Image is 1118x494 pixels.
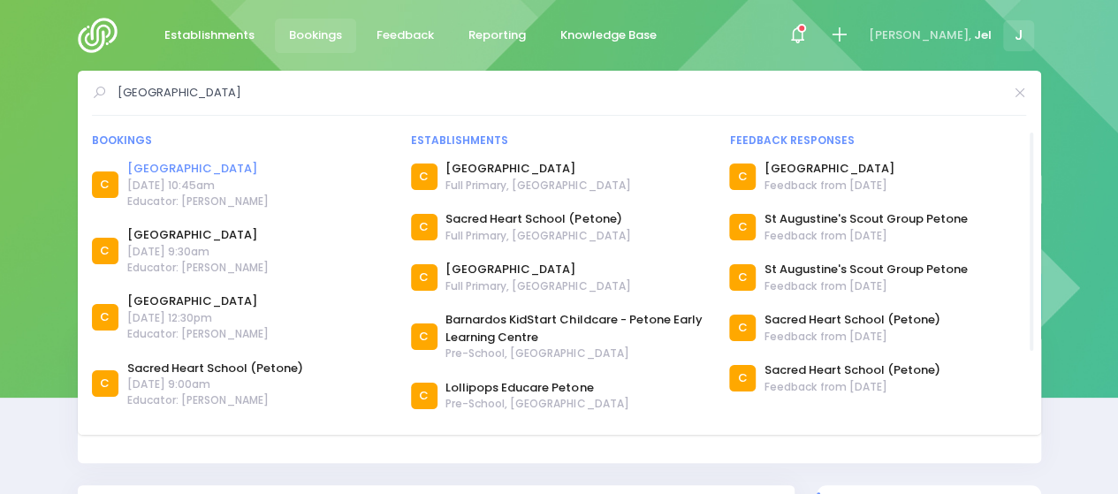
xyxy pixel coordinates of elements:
span: Feedback [376,27,434,44]
a: St Augustine's Scout Group Petone [764,210,968,228]
a: Barnardos KidStart Childcare - Petone Early Learning Centre [445,311,707,346]
div: Bookings [92,133,389,148]
a: Lollipops Educare Petone [445,379,628,397]
a: [GEOGRAPHIC_DATA] [445,160,630,178]
div: C [92,238,118,264]
a: Knowledge Base [546,19,672,53]
input: Search for anything (like establishments, bookings, or feedback) [118,80,1002,106]
span: Full Primary, [GEOGRAPHIC_DATA] [445,228,630,244]
span: [PERSON_NAME], [869,27,971,44]
div: C [729,264,756,291]
span: Reporting [468,27,526,44]
div: C [729,214,756,240]
div: C [411,383,437,409]
a: Sacred Heart School (Petone) [764,311,940,329]
a: Feedback [362,19,449,53]
div: C [729,365,756,391]
a: Sacred Heart School (Petone) [445,210,630,228]
div: C [729,163,756,190]
span: Feedback from [DATE] [764,379,940,395]
span: J [1003,20,1034,51]
img: Logo [78,18,128,53]
div: C [411,323,437,350]
a: [GEOGRAPHIC_DATA] [127,293,269,310]
span: Pre-School, [GEOGRAPHIC_DATA] [445,346,707,361]
a: Bookings [275,19,357,53]
div: C [92,171,118,198]
div: C [411,264,437,291]
span: Educator: [PERSON_NAME] [127,260,269,276]
div: C [729,315,756,341]
span: Knowledge Base [560,27,657,44]
div: C [411,163,437,190]
a: St Augustine's Scout Group Petone [764,261,968,278]
div: Feedback responses [729,133,1026,148]
span: Feedback from [DATE] [764,178,894,194]
a: Establishments [150,19,270,53]
div: C [92,304,118,331]
div: C [411,214,437,240]
span: Feedback from [DATE] [764,228,968,244]
span: Educator: [PERSON_NAME] [127,392,303,408]
span: Establishments [164,27,255,44]
span: [DATE] 12:30pm [127,310,269,326]
a: Sacred Heart School (Petone) [764,361,940,379]
span: Full Primary, [GEOGRAPHIC_DATA] [445,278,630,294]
a: [GEOGRAPHIC_DATA] [764,160,894,178]
span: Educator: [PERSON_NAME] [127,194,269,209]
span: Feedback from [DATE] [764,329,940,345]
a: Sacred Heart School (Petone) [127,360,303,377]
a: Reporting [454,19,541,53]
span: Full Primary, [GEOGRAPHIC_DATA] [445,178,630,194]
div: Establishments [411,133,708,148]
span: Feedback from [DATE] [764,278,968,294]
div: C [92,370,118,397]
a: [GEOGRAPHIC_DATA] [127,160,269,178]
span: Educator: [PERSON_NAME] [127,326,269,342]
span: Bookings [289,27,342,44]
span: [DATE] 9:30am [127,244,269,260]
span: Jel [974,27,992,44]
span: [DATE] 10:45am [127,178,269,194]
a: [GEOGRAPHIC_DATA] [445,261,630,278]
span: Pre-School, [GEOGRAPHIC_DATA] [445,396,628,412]
span: [DATE] 9:00am [127,376,303,392]
a: [GEOGRAPHIC_DATA] [127,226,269,244]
